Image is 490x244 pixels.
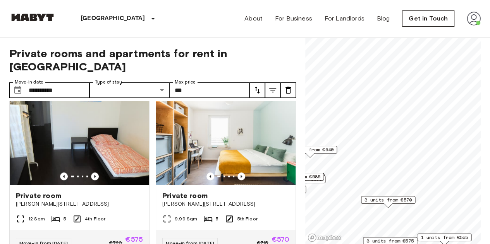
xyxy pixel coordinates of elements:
span: 5th Floor [237,215,257,222]
span: 9.99 Sqm [175,215,197,222]
label: Max price [175,79,196,85]
button: tune [280,82,296,98]
span: 5 [216,215,218,222]
a: For Business [275,14,312,23]
p: [GEOGRAPHIC_DATA] [81,14,145,23]
a: For Landlords [325,14,364,23]
div: Map marker [283,146,337,158]
button: Previous image [60,172,68,180]
img: Habyt [9,14,56,21]
label: Type of stay [95,79,122,85]
span: Private room [16,191,61,200]
span: Private room [162,191,208,200]
img: avatar [467,12,481,26]
span: [PERSON_NAME][STREET_ADDRESS] [162,200,289,208]
a: Get in Touch [402,10,454,27]
span: 2 units from €540 [286,146,334,153]
span: 3 units from €570 [364,196,412,203]
span: 1 units from €555 [421,234,468,241]
button: tune [265,82,280,98]
span: €570 [271,236,289,243]
img: Marketing picture of unit DE-01-08-020-03Q [156,92,296,185]
div: Map marker [361,196,415,208]
a: Blog [377,14,390,23]
span: €575 [125,236,143,243]
button: Previous image [91,172,99,180]
span: [PERSON_NAME][STREET_ADDRESS] [16,200,143,208]
button: Choose date, selected date is 6 Oct 2025 [10,82,26,98]
a: About [244,14,263,23]
img: Marketing picture of unit DE-01-302-010-04 [10,92,149,185]
label: Move-in date [15,79,43,85]
span: 5 [64,215,66,222]
a: Mapbox logo [308,233,342,242]
span: 12 Sqm [28,215,45,222]
span: 1 units from €585 [273,173,320,180]
span: Private rooms and apartments for rent in [GEOGRAPHIC_DATA] [9,47,296,73]
span: 4th Floor [85,215,105,222]
button: Previous image [237,172,245,180]
button: Previous image [206,172,214,180]
button: tune [249,82,265,98]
